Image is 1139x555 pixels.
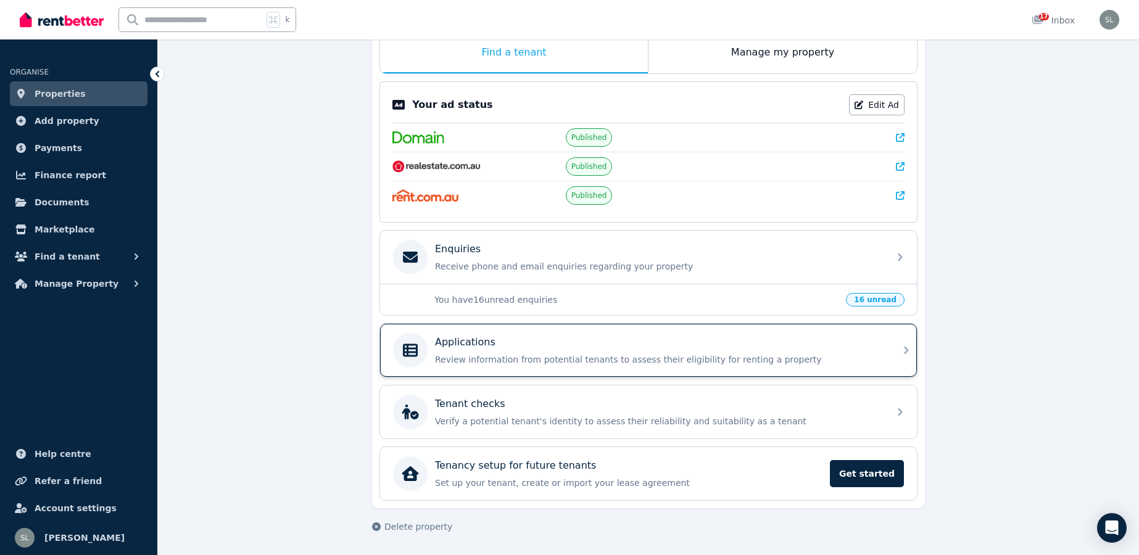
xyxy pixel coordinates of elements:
a: Refer a friend [10,469,147,493]
a: Payments [10,136,147,160]
span: [PERSON_NAME] [44,530,125,545]
img: Rent.com.au [392,189,458,202]
img: Sean Lennon [15,528,35,548]
a: Marketplace [10,217,147,242]
p: Review information from potential tenants to assess their eligibility for renting a property [435,353,882,366]
span: Help centre [35,446,91,461]
span: ORGANISE [10,68,49,76]
span: Account settings [35,501,117,516]
img: Domain.com.au [392,131,444,144]
button: Find a tenant [10,244,147,269]
span: Payments [35,141,82,155]
p: Enquiries [435,242,481,257]
p: Tenant checks [435,397,505,411]
a: Add property [10,109,147,133]
div: Inbox [1032,14,1075,27]
p: You have 16 unread enquiries [434,294,839,306]
span: 17 [1039,13,1049,20]
a: Account settings [10,496,147,520]
span: Refer a friend [35,474,102,488]
span: Published [571,133,607,142]
img: Sean Lennon [1100,10,1119,30]
span: Properties [35,86,86,101]
button: Manage Property [10,271,147,296]
span: Published [571,191,607,200]
a: Documents [10,190,147,215]
span: Find a tenant [35,249,100,264]
img: RealEstate.com.au [392,160,481,173]
span: Add property [35,113,99,128]
p: Applications [435,335,495,350]
span: Finance report [35,168,106,183]
span: Delete property [384,520,452,533]
span: Get started [830,460,904,487]
span: Manage Property [35,276,118,291]
a: Tenancy setup for future tenantsSet up your tenant, create or import your lease agreementGet started [380,447,917,500]
p: Your ad status [412,97,492,112]
p: Receive phone and email enquiries regarding your property [435,260,882,273]
a: Properties [10,81,147,106]
div: Manage my property [648,33,917,73]
span: Marketplace [35,222,94,237]
a: EnquiriesReceive phone and email enquiries regarding your property [380,231,917,284]
span: Documents [35,195,89,210]
a: Edit Ad [849,94,905,115]
span: 16 unread [846,293,905,306]
img: RentBetter [20,10,104,29]
p: Verify a potential tenant's identity to assess their reliability and suitability as a tenant [435,415,882,427]
button: Delete property [372,520,452,533]
a: ApplicationsReview information from potential tenants to assess their eligibility for renting a p... [380,324,917,377]
a: Tenant checksVerify a potential tenant's identity to assess their reliability and suitability as ... [380,385,917,438]
a: Help centre [10,442,147,466]
div: Find a tenant [380,33,648,73]
p: Tenancy setup for future tenants [435,458,596,473]
span: Published [571,162,607,171]
div: Open Intercom Messenger [1097,513,1127,543]
p: Set up your tenant, create or import your lease agreement [435,477,822,489]
span: k [285,15,289,25]
a: Finance report [10,163,147,187]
